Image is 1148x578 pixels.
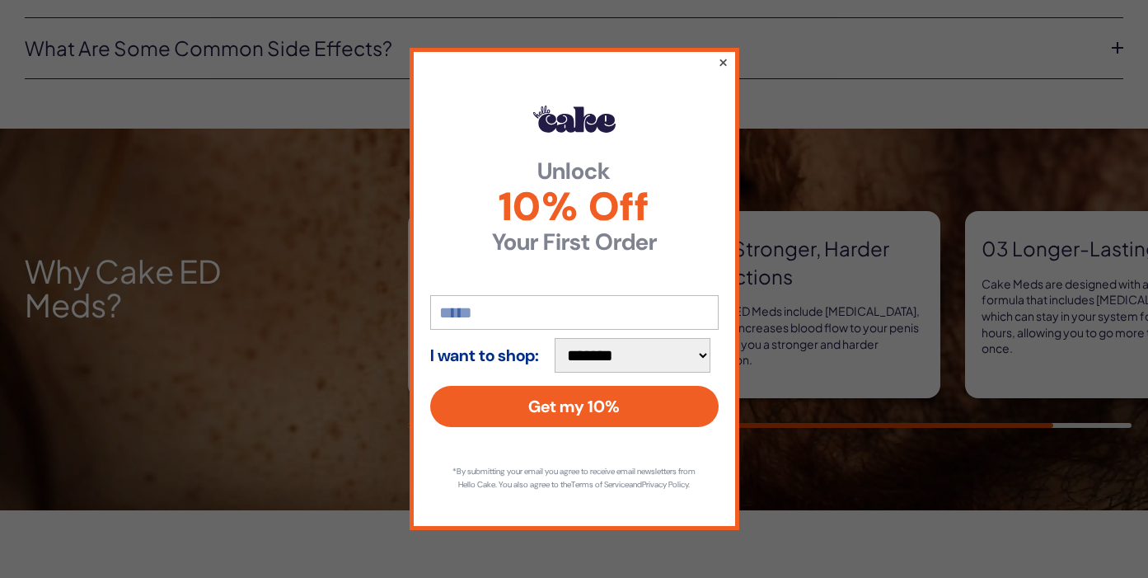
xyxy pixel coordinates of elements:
[447,465,702,491] p: *By submitting your email you agree to receive email newsletters from Hello Cake. You also agree ...
[430,231,719,254] strong: Your First Order
[430,187,719,227] span: 10% Off
[717,52,728,72] button: ×
[430,160,719,183] strong: Unlock
[533,106,616,132] img: Hello Cake
[430,346,539,364] strong: I want to shop:
[642,479,688,490] a: Privacy Policy
[571,479,629,490] a: Terms of Service
[430,386,719,427] button: Get my 10%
